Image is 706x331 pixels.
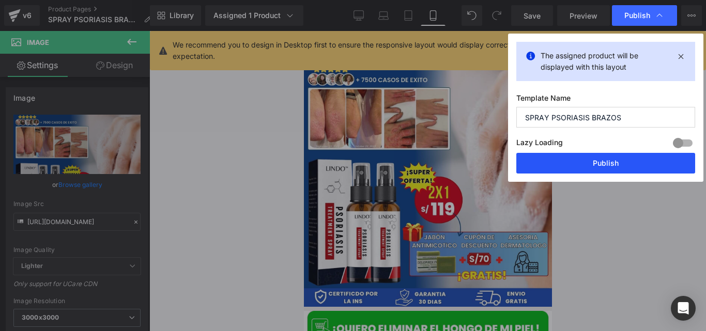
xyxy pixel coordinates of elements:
span: Publish [624,11,650,20]
label: Lazy Loading [516,136,563,153]
p: The assigned product will be displayed with this layout [541,50,671,73]
label: Template Name [516,93,695,107]
button: Publish [516,153,695,174]
div: Open Intercom Messenger [671,296,696,321]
